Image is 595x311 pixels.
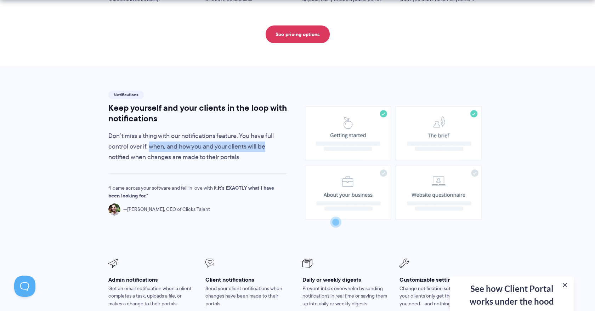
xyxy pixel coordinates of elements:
strong: It's EXACTLY what I have been looking for. [108,184,274,200]
h3: Customizable settings [399,276,487,283]
p: Get an email notification when a client completes a task, uploads a file, or makes a change to th... [108,285,195,308]
h2: Keep yourself and your clients in the loop with notifications [108,103,287,124]
p: Prevent inbox overwhelm by sending notifications in real time or saving them up into daily or wee... [302,285,390,308]
h3: Client notifications [205,276,293,283]
p: Don’t miss a thing with our notifications feature. You have full control over if, when, and how y... [108,131,287,163]
h3: Daily or weekly digests [302,276,390,283]
span: Notifications [108,91,144,99]
p: I came across your software and fell in love with it. [108,184,275,200]
p: Change notification settings so you and your clients only get the notifications you need – and no... [399,285,487,308]
span: [PERSON_NAME], CEO of Clicks Talent [123,206,210,213]
h3: Admin notifications [108,276,195,283]
a: See pricing options [266,25,330,43]
iframe: Toggle Customer Support [14,276,35,297]
p: Send your client notifications when changes have been made to their portals. [205,285,293,308]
